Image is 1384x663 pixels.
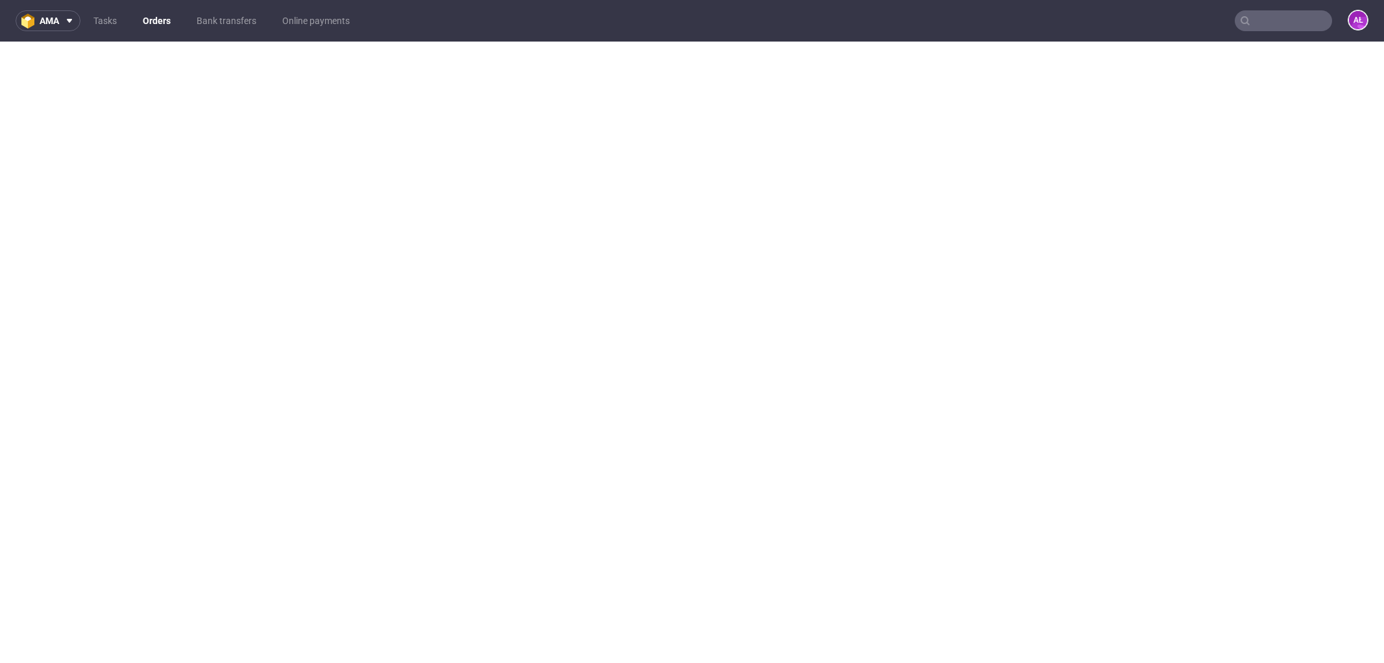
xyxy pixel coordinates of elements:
a: Orders [135,10,178,31]
button: ama [16,10,80,31]
figcaption: AŁ [1349,11,1367,29]
a: Bank transfers [189,10,264,31]
span: ama [40,16,59,25]
img: logo [21,14,40,29]
a: Tasks [86,10,125,31]
a: Online payments [274,10,358,31]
